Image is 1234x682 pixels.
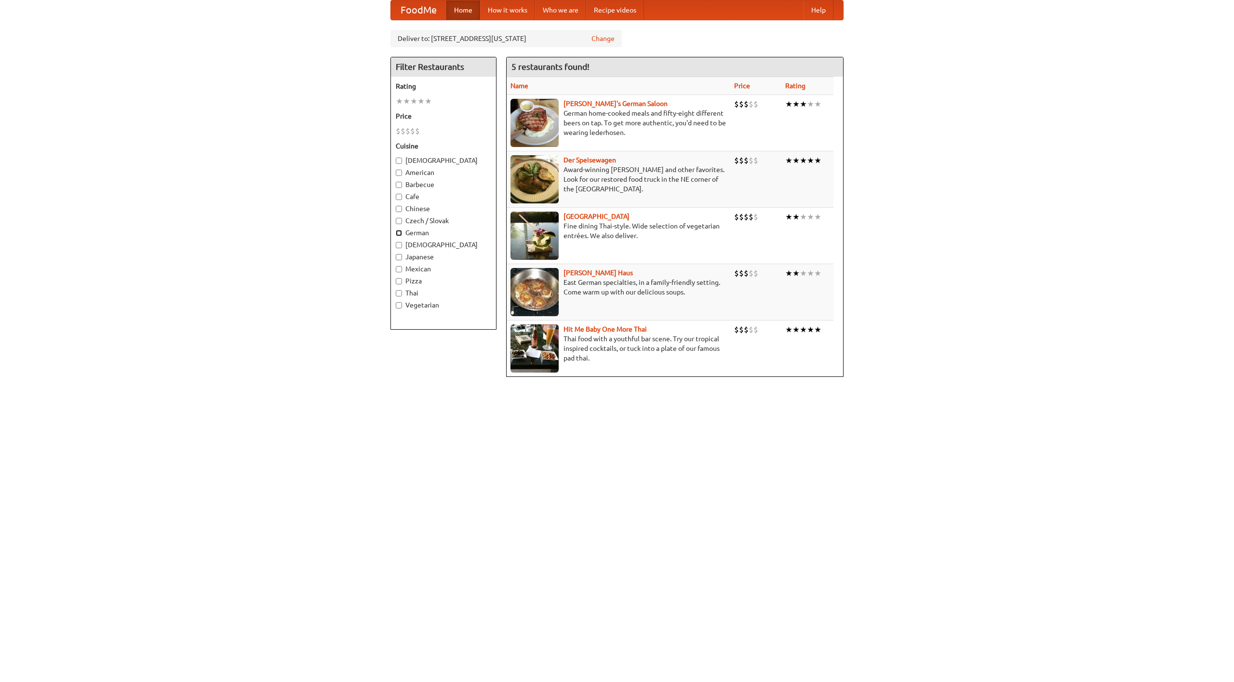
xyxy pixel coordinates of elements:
li: $ [749,155,753,166]
li: $ [734,324,739,335]
li: $ [734,268,739,279]
input: Mexican [396,266,402,272]
b: [GEOGRAPHIC_DATA] [563,213,630,220]
input: Cafe [396,194,402,200]
input: German [396,230,402,236]
img: speisewagen.jpg [510,155,559,203]
label: Mexican [396,264,491,274]
h5: Cuisine [396,141,491,151]
input: [DEMOGRAPHIC_DATA] [396,242,402,248]
li: $ [396,126,401,136]
a: Rating [785,82,805,90]
li: $ [749,324,753,335]
input: Thai [396,290,402,296]
a: Der Speisewagen [563,156,616,164]
p: Thai food with a youthful bar scene. Try our tropical inspired cocktails, or tuck into a plate of... [510,334,726,363]
li: $ [749,268,753,279]
a: Name [510,82,528,90]
li: $ [744,324,749,335]
a: Recipe videos [586,0,644,20]
li: $ [410,126,415,136]
li: $ [734,212,739,222]
li: ★ [785,324,792,335]
li: ★ [396,96,403,107]
h5: Rating [396,81,491,91]
li: ★ [792,155,800,166]
li: $ [739,212,744,222]
label: Thai [396,288,491,298]
label: [DEMOGRAPHIC_DATA] [396,240,491,250]
li: ★ [403,96,410,107]
li: ★ [425,96,432,107]
li: $ [753,268,758,279]
p: East German specialties, in a family-friendly setting. Come warm up with our delicious soups. [510,278,726,297]
li: ★ [814,155,821,166]
a: Change [591,34,615,43]
li: $ [739,155,744,166]
label: Barbecue [396,180,491,189]
li: ★ [410,96,417,107]
label: German [396,228,491,238]
li: $ [415,126,420,136]
label: Chinese [396,204,491,214]
a: Price [734,82,750,90]
label: Czech / Slovak [396,216,491,226]
input: Czech / Slovak [396,218,402,224]
li: ★ [785,155,792,166]
li: ★ [807,268,814,279]
li: $ [405,126,410,136]
b: [PERSON_NAME] Haus [563,269,633,277]
li: ★ [785,268,792,279]
a: Help [804,0,833,20]
li: $ [744,99,749,109]
li: ★ [807,212,814,222]
input: Barbecue [396,182,402,188]
li: $ [753,155,758,166]
li: ★ [814,99,821,109]
label: Japanese [396,252,491,262]
li: $ [744,268,749,279]
li: $ [749,99,753,109]
li: $ [753,324,758,335]
li: ★ [785,212,792,222]
li: ★ [800,155,807,166]
li: $ [739,268,744,279]
li: ★ [800,268,807,279]
li: $ [401,126,405,136]
p: Award-winning [PERSON_NAME] and other favorites. Look for our restored food truck in the NE corne... [510,165,726,194]
li: $ [739,324,744,335]
input: [DEMOGRAPHIC_DATA] [396,158,402,164]
li: $ [753,99,758,109]
li: $ [734,99,739,109]
img: babythai.jpg [510,324,559,373]
a: Home [446,0,480,20]
li: ★ [807,99,814,109]
input: Pizza [396,278,402,284]
li: ★ [814,324,821,335]
a: How it works [480,0,535,20]
img: kohlhaus.jpg [510,268,559,316]
li: ★ [807,324,814,335]
a: [PERSON_NAME]'s German Saloon [563,100,668,107]
input: American [396,170,402,176]
a: Hit Me Baby One More Thai [563,325,647,333]
li: ★ [800,99,807,109]
ng-pluralize: 5 restaurants found! [511,62,590,71]
input: Chinese [396,206,402,212]
li: ★ [800,324,807,335]
li: ★ [785,99,792,109]
li: ★ [417,96,425,107]
h4: Filter Restaurants [391,57,496,77]
li: $ [749,212,753,222]
li: ★ [814,268,821,279]
div: Deliver to: [STREET_ADDRESS][US_STATE] [390,30,622,47]
label: Cafe [396,192,491,201]
li: $ [753,212,758,222]
input: Vegetarian [396,302,402,308]
li: $ [734,155,739,166]
label: American [396,168,491,177]
label: Vegetarian [396,300,491,310]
